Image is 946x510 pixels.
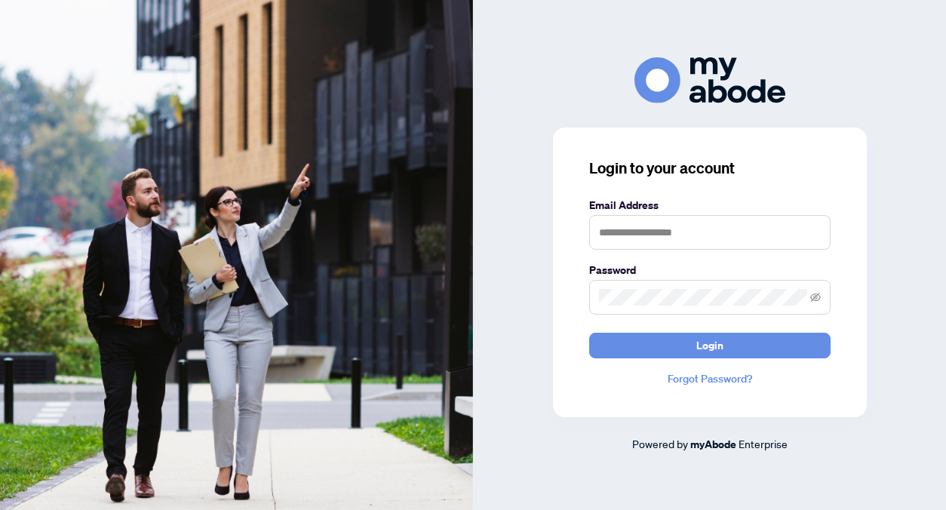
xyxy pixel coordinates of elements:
img: ma-logo [634,57,785,103]
h3: Login to your account [589,158,831,179]
span: Powered by [632,437,688,450]
label: Email Address [589,197,831,214]
a: myAbode [690,436,736,453]
span: eye-invisible [810,292,821,303]
button: Login [589,333,831,358]
label: Password [589,262,831,278]
span: Login [696,333,723,358]
a: Forgot Password? [589,370,831,387]
span: Enterprise [739,437,788,450]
